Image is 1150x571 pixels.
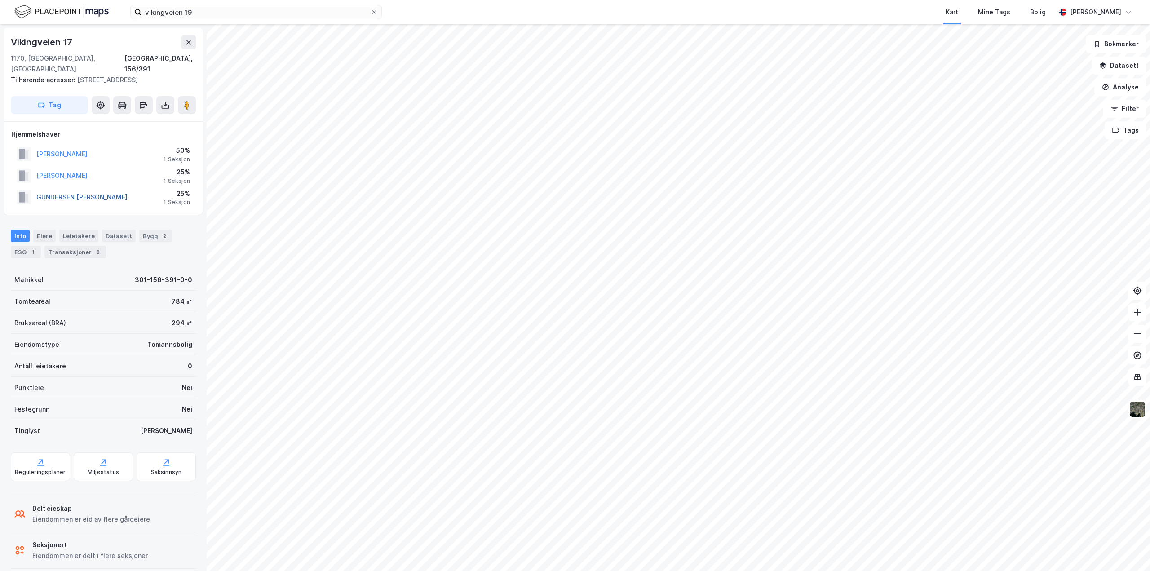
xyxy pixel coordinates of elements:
div: 1 Seksjon [164,156,190,163]
div: Datasett [102,230,136,242]
button: Filter [1103,100,1146,118]
div: Miljøstatus [88,469,119,476]
div: 1 [28,248,37,257]
button: Datasett [1092,57,1146,75]
div: Reguleringsplaner [15,469,66,476]
button: Tag [11,96,88,114]
div: Eiendomstype [14,339,59,350]
button: Analyse [1094,78,1146,96]
div: Eiendommen er eid av flere gårdeiere [32,514,150,525]
div: 0 [188,361,192,372]
div: Info [11,230,30,242]
div: 25% [164,167,190,177]
iframe: Chat Widget [1105,528,1150,571]
div: [STREET_ADDRESS] [11,75,189,85]
div: Vikingveien 17 [11,35,74,49]
div: Seksjonert [32,540,148,550]
span: Tilhørende adresser: [11,76,77,84]
div: 301-156-391-0-0 [135,274,192,285]
div: Bygg [139,230,172,242]
button: Tags [1105,121,1146,139]
div: Nei [182,382,192,393]
div: Mine Tags [978,7,1010,18]
div: Tomteareal [14,296,50,307]
div: Bruksareal (BRA) [14,318,66,328]
div: 8 [93,248,102,257]
input: Søk på adresse, matrikkel, gårdeiere, leietakere eller personer [142,5,371,19]
div: 784 ㎡ [172,296,192,307]
div: Saksinnsyn [151,469,182,476]
div: Hjemmelshaver [11,129,195,140]
div: 1 Seksjon [164,199,190,206]
div: Tomannsbolig [147,339,192,350]
div: [PERSON_NAME] [1070,7,1121,18]
div: Antall leietakere [14,361,66,372]
div: 2 [160,231,169,240]
div: Transaksjoner [44,246,106,258]
div: 294 ㎡ [172,318,192,328]
div: Festegrunn [14,404,49,415]
div: Nei [182,404,192,415]
div: ESG [11,246,41,258]
img: 9k= [1129,401,1146,418]
div: Eiere [33,230,56,242]
div: Delt eieskap [32,503,150,514]
div: Matrikkel [14,274,44,285]
div: Kart [946,7,958,18]
div: 25% [164,188,190,199]
button: Bokmerker [1086,35,1146,53]
div: Bolig [1030,7,1046,18]
div: Leietakere [59,230,98,242]
div: [GEOGRAPHIC_DATA], 156/391 [124,53,196,75]
div: 1170, [GEOGRAPHIC_DATA], [GEOGRAPHIC_DATA] [11,53,124,75]
div: Punktleie [14,382,44,393]
div: 50% [164,145,190,156]
div: [PERSON_NAME] [141,425,192,436]
div: 1 Seksjon [164,177,190,185]
img: logo.f888ab2527a4732fd821a326f86c7f29.svg [14,4,109,20]
div: Tinglyst [14,425,40,436]
div: Eiendommen er delt i flere seksjoner [32,550,148,561]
